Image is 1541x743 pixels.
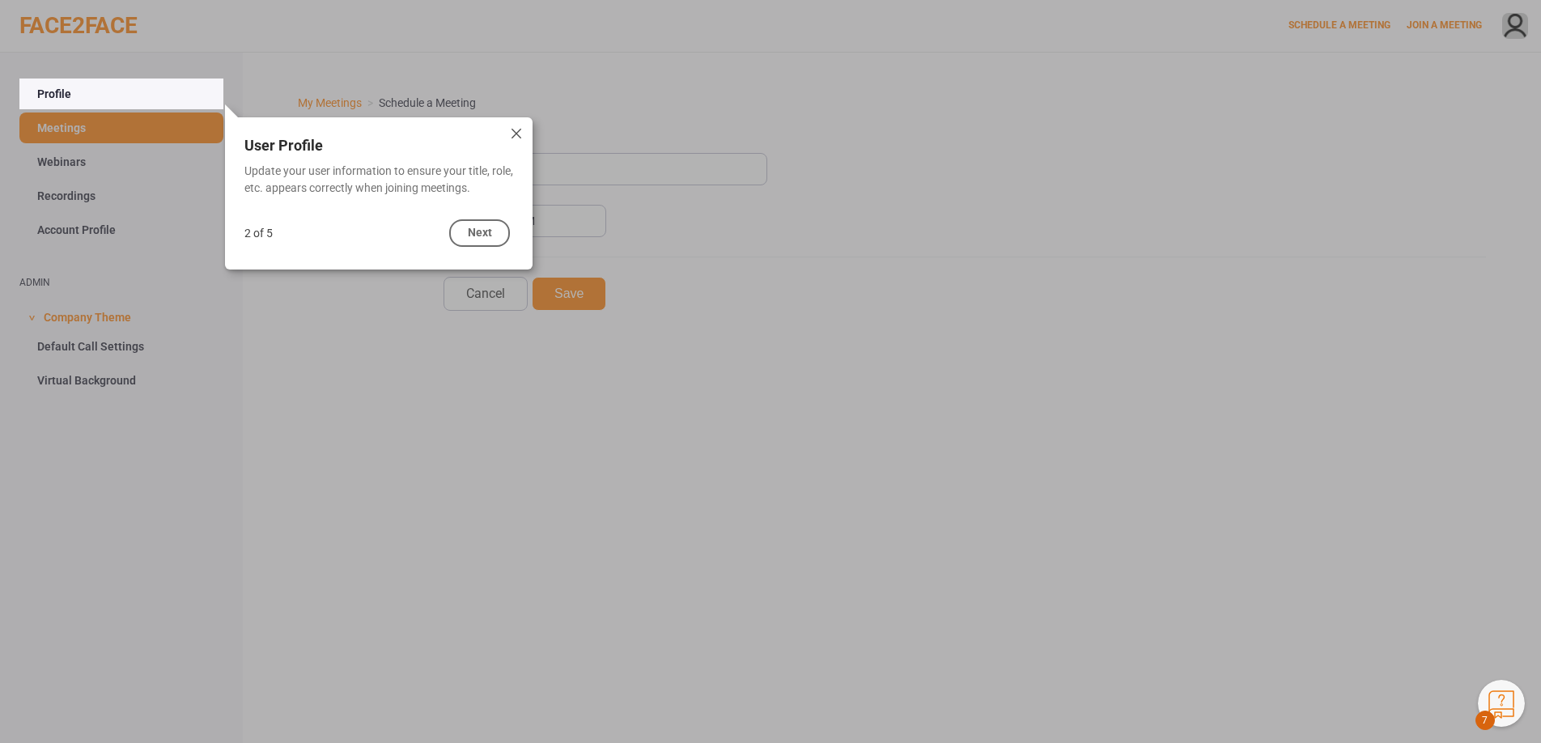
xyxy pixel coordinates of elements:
[1475,711,1495,730] span: 7
[449,219,510,247] div: Next
[244,163,513,197] div: Update your user information to ensure your title, role, etc. appears correctly when joining meet...
[6,22,236,37] div: ∑aåāБδ ⷺ
[508,125,524,142] div: close
[1478,680,1525,727] button: Knowledge Center Bot, also known as KC Bot is an onboarding assistant that allows you to see the ...
[244,137,533,155] div: User Profile
[6,6,236,22] div: ∑aåāБδ ⷺ
[19,79,223,109] a: Profile
[244,227,273,240] div: 2 of 5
